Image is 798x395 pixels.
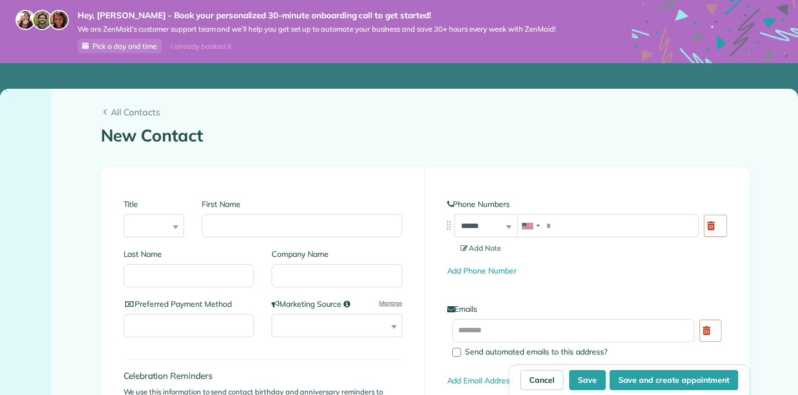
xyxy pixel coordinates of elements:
[124,199,185,210] label: Title
[447,303,727,315] label: Emails
[124,371,402,381] h4: Celebration Reminders
[16,10,35,30] img: maria-72a9807cf96188c08ef61303f053569d2e2a8a1cde33d635c8a3ac13582a053d.jpg
[461,244,502,252] span: Add Note
[610,370,738,390] button: Save and create appointment
[78,10,556,21] strong: Hey, [PERSON_NAME] - Book your personalized 30-minute onboarding call to get started!
[447,199,727,210] label: Phone Numbers
[78,39,162,53] a: Pick a day and time
[124,298,254,310] label: Preferred Payment Method
[124,249,254,260] label: Last Name
[164,39,238,53] div: I already booked it
[569,370,606,390] button: Save
[101,105,749,119] a: All Contacts
[101,126,749,145] h1: New Contact
[447,266,516,276] a: Add Phone Number
[78,24,556,34] span: We are ZenMaid’s customer support team and we’ll help you get set up to automate your business an...
[49,10,69,30] img: michelle-19f622bdf1676172e81f8f8fba1fb50e276960ebfe0243fe18214015130c80e4.jpg
[202,199,402,210] label: First Name
[93,42,157,50] span: Pick a day and time
[520,370,564,390] a: Cancel
[272,249,402,260] label: Company Name
[111,105,749,119] span: All Contacts
[32,10,52,30] img: jorge-587dff0eeaa6aab1f244e6dc62b8924c3b6ad411094392a53c71c6c4a576187d.jpg
[272,298,402,310] label: Marketing Source
[379,298,402,308] a: Manage
[465,347,607,357] span: Send automated emails to this address?
[518,215,543,237] div: United States: +1
[443,220,454,231] img: drag_indicator-119b368615184ecde3eda3c64c821f6cf29d3e2b97b89ee44bc31753036683e5.png
[447,376,514,386] a: Add Email Address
